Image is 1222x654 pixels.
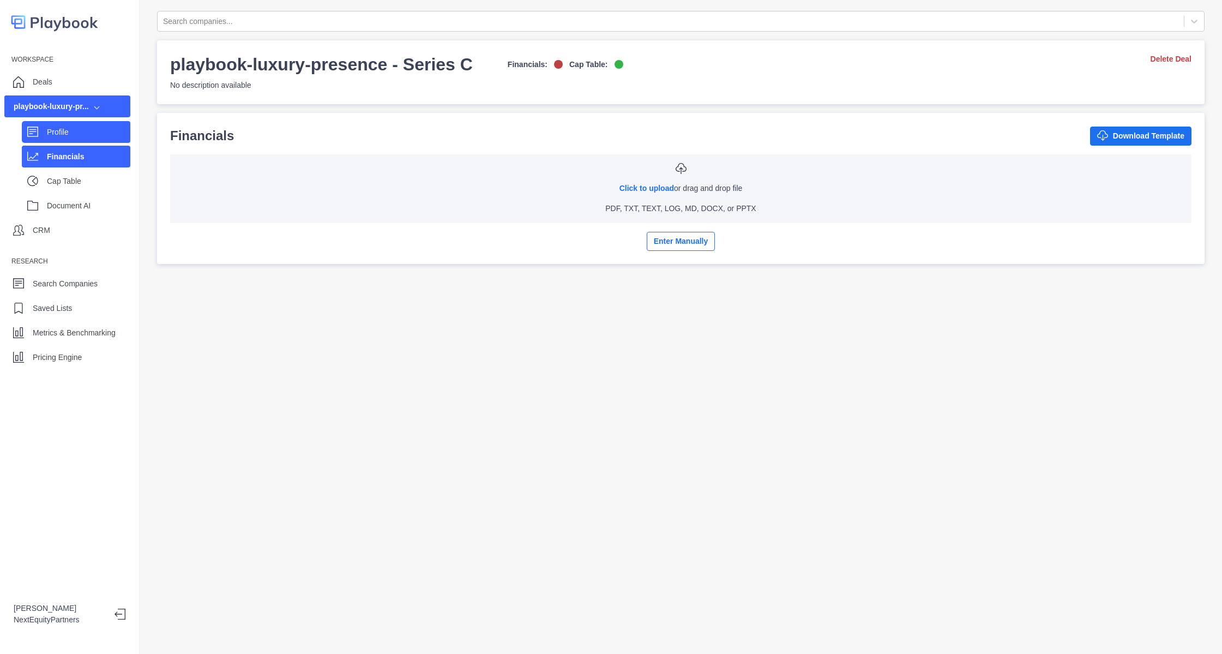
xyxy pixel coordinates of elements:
p: Search Companies [33,278,98,290]
p: [PERSON_NAME] [14,603,106,614]
p: CRM [33,225,50,236]
p: PDF, TXT, TEXT, LOG, MD, DOCX, or PPTX [605,203,756,214]
p: Saved Lists [33,303,72,314]
p: NextEquityPartners [14,614,106,626]
button: Download Template [1090,127,1191,146]
div: playbook-luxury-pr... [14,101,89,112]
button: Enter Manually [647,232,715,251]
p: No description available [170,80,623,91]
p: Deals [33,76,52,88]
p: Cap Table [47,176,130,187]
p: Financials [170,126,234,146]
p: or drag and drop file [619,183,743,194]
p: Pricing Engine [33,352,82,363]
p: Cap Table: [569,59,608,70]
img: off-logo [554,60,563,69]
img: logo-colored [11,11,98,33]
a: Click to upload [619,184,674,193]
p: Document AI [47,200,130,212]
p: Financials [47,151,130,163]
p: Metrics & Benchmarking [33,327,116,339]
h3: playbook-luxury-presence - Series C [170,53,473,75]
a: Delete Deal [1151,53,1191,65]
p: Financials: [508,59,547,70]
p: Profile [47,127,130,138]
img: on-logo [615,60,623,69]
